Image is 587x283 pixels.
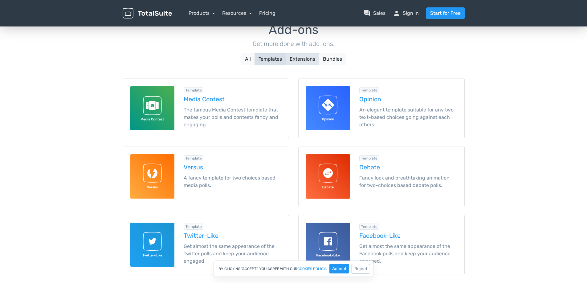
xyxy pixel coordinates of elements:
h1: Add-ons [123,23,465,37]
a: Twitter-Like for TotalPoll Template Twitter-Like Get almost the same appearance of the Twitter po... [123,215,289,274]
a: Media Contest for TotalPoll Template Media Contest The famous Media Contest template that makes y... [123,79,289,138]
div: Template [184,224,204,230]
a: Debate for TotalPoll Template Debate Fancy look and breathtaking animation for two-choices based ... [298,147,465,206]
img: Twitter-Like for TotalPoll [130,223,174,267]
a: Products [189,10,215,16]
a: personSign in [393,10,419,17]
h5: Media Contest template for TotalPoll [184,96,281,103]
div: Template [359,155,379,161]
a: Versus for TotalPoll Template Versus A fancy template for two choices based media polls. [123,147,289,206]
button: Templates [255,53,286,65]
img: Opinion for TotalPoll [306,86,350,130]
img: Facebook-Like for TotalPoll [306,223,350,267]
p: A fancy template for two choices based media polls. [184,174,281,189]
span: question_answer [363,10,371,17]
p: The famous Media Contest template that makes your polls and contests fancy and engaging. [184,106,281,128]
a: Start for Free [426,7,465,19]
h5: Twitter-Like template for TotalPoll [184,232,281,239]
h5: Debate template for TotalPoll [359,164,457,171]
p: Get almost the same appearance of the Twitter polls and keep your audience engaged. [184,243,281,265]
button: Reject [352,264,370,273]
img: Debate for TotalPoll [306,154,350,198]
a: cookies policy [297,267,326,271]
div: By clicking "Accept", you agree with our . [214,261,373,277]
p: Get almost the same appearance of the Facebook polls and keep your audience engaged. [359,243,457,265]
button: All [241,53,255,65]
h5: Versus template for TotalPoll [184,164,281,171]
a: question_answerSales [363,10,385,17]
p: Fancy look and breathtaking animation for two-choices based debate polls. [359,174,457,189]
div: Template [184,87,204,93]
h5: Facebook-Like template for TotalPoll [359,232,457,239]
div: Template [359,87,379,93]
img: Versus for TotalPoll [130,154,174,198]
span: person [393,10,400,17]
button: Accept [329,264,349,273]
p: An elegant template suitable for any two text-based choices going against each others. [359,106,457,128]
img: TotalSuite for WordPress [123,8,172,19]
h5: Opinion template for TotalPoll [359,96,457,103]
a: Resources [222,10,252,16]
button: Extensions [286,53,319,65]
p: Get more done with add-ons. [123,39,465,48]
a: Facebook-Like for TotalPoll Template Facebook-Like Get almost the same appearance of the Facebook... [298,215,465,274]
a: Pricing [259,10,275,17]
div: Template [184,155,204,161]
img: Media Contest for TotalPoll [130,86,174,130]
button: Bundles [319,53,346,65]
a: Opinion for TotalPoll Template Opinion An elegant template suitable for any two text-based choice... [298,79,465,138]
div: Template [359,224,379,230]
